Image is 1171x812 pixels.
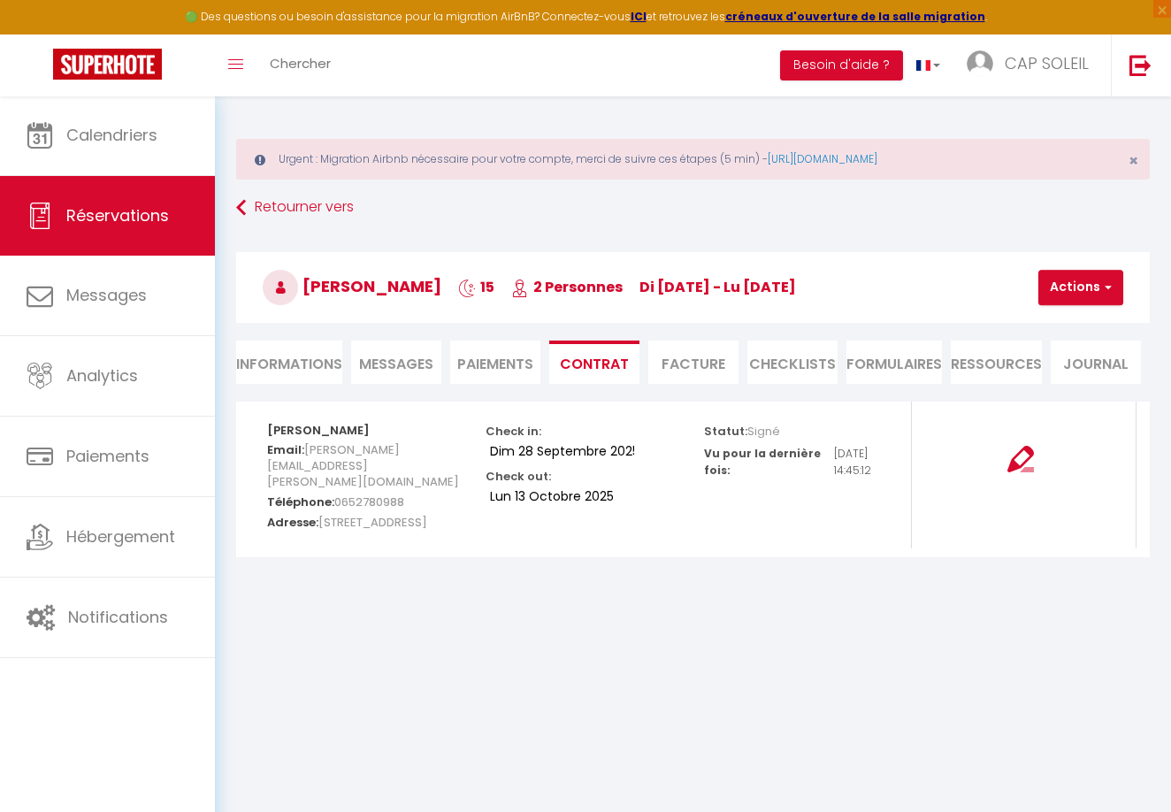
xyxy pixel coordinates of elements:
button: Besoin d'aide ? [780,50,903,80]
button: Close [1129,153,1138,169]
img: ... [967,50,993,77]
img: signing-contract [1007,446,1034,472]
span: Signé [747,423,780,440]
a: ... CAP SOLEIL [953,34,1111,96]
li: Facture [648,341,739,384]
span: [PERSON_NAME] [263,275,441,297]
li: Journal [1051,341,1141,384]
span: × [1129,149,1138,172]
strong: [PERSON_NAME] [267,422,370,439]
a: Chercher [256,34,344,96]
img: Super Booking [53,49,162,80]
span: Messages [359,354,433,374]
img: logout [1129,54,1152,76]
span: [PERSON_NAME][EMAIL_ADDRESS][PERSON_NAME][DOMAIN_NAME] [267,437,459,494]
span: Messages [66,284,147,306]
p: Check in: [486,419,541,440]
a: Retourner vers [236,192,1150,224]
li: FORMULAIRES [846,341,942,384]
span: [STREET_ADDRESS] [318,509,427,535]
p: Statut: [704,419,780,440]
strong: Téléphone: [267,494,334,510]
span: CAP SOLEIL [1005,52,1089,74]
span: Calendriers [66,124,157,146]
div: Urgent : Migration Airbnb nécessaire pour votre compte, merci de suivre ces étapes (5 min) - [236,139,1150,180]
span: Paiements [66,445,149,467]
li: Contrat [549,341,639,384]
p: [DATE] 14:45:12 [834,446,899,479]
span: 2 Personnes [511,277,623,297]
button: Actions [1038,270,1123,305]
li: Paiements [450,341,540,384]
span: Réservations [66,204,169,226]
li: Ressources [951,341,1042,384]
li: CHECKLISTS [747,341,838,384]
p: Check out: [486,464,551,485]
p: Vu pour la dernière fois: [704,446,834,479]
span: Analytics [66,364,138,387]
a: [URL][DOMAIN_NAME] [768,151,877,166]
span: di [DATE] - lu [DATE] [639,277,796,297]
span: 0652780988 [334,489,404,515]
span: 15 [458,277,494,297]
span: Hébergement [66,525,175,548]
span: Chercher [270,54,331,73]
li: Informations [236,341,342,384]
strong: Adresse: [267,514,318,531]
strong: Email: [267,441,304,458]
span: Notifications [68,606,168,628]
a: ICI [631,9,647,24]
a: créneaux d'ouverture de la salle migration [725,9,985,24]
